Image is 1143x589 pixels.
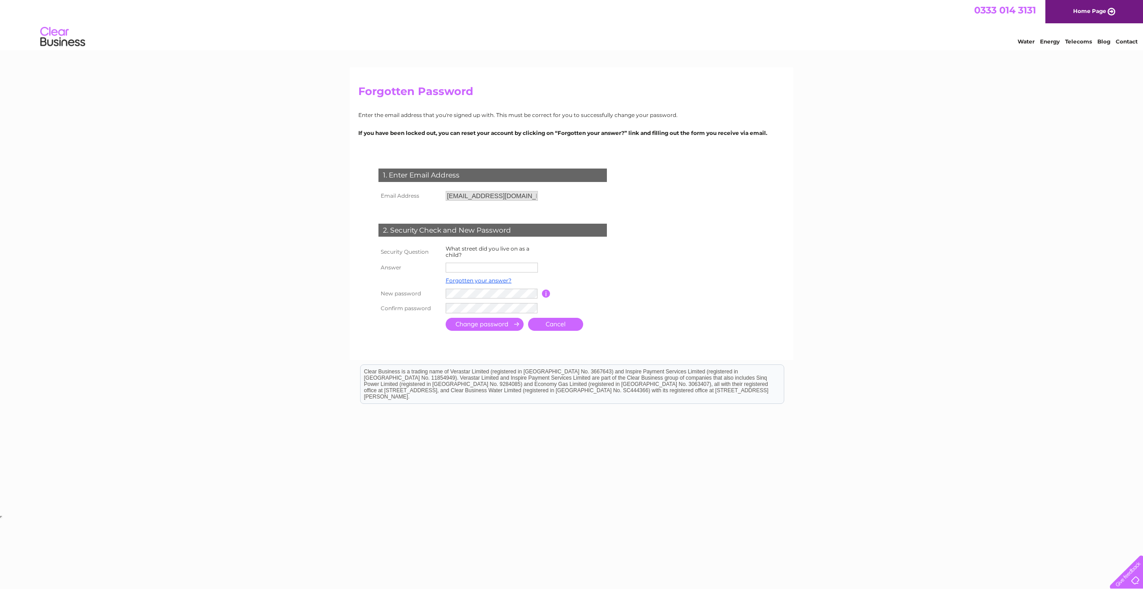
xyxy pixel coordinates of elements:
[358,129,785,137] p: If you have been locked out, you can reset your account by clicking on “Forgotten your answer?” l...
[378,224,607,237] div: 2. Security Check and New Password
[376,286,443,301] th: New password
[1097,38,1110,45] a: Blog
[358,85,785,102] h2: Forgotten Password
[376,260,443,275] th: Answer
[361,5,784,43] div: Clear Business is a trading name of Verastar Limited (registered in [GEOGRAPHIC_DATA] No. 3667643...
[446,318,524,331] input: Submit
[378,169,607,182] div: 1. Enter Email Address
[376,301,443,316] th: Confirm password
[446,277,511,284] a: Forgotten your answer?
[446,245,529,258] label: What street did you live on as a child?
[1040,38,1060,45] a: Energy
[1065,38,1092,45] a: Telecoms
[40,23,86,51] img: logo.png
[528,318,583,331] a: Cancel
[358,111,785,119] p: Enter the email address that you're signed up with. This must be correct for you to successfully ...
[974,4,1036,16] a: 0333 014 3131
[376,189,443,203] th: Email Address
[542,290,550,298] input: Information
[1116,38,1138,45] a: Contact
[1018,38,1035,45] a: Water
[376,243,443,260] th: Security Question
